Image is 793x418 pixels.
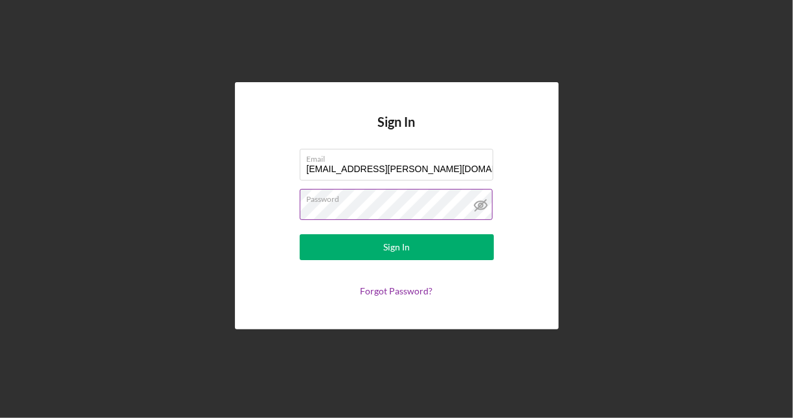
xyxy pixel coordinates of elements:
[307,190,493,204] label: Password
[300,234,494,260] button: Sign In
[378,115,416,149] h4: Sign In
[361,285,433,296] a: Forgot Password?
[383,234,410,260] div: Sign In
[307,149,493,164] label: Email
